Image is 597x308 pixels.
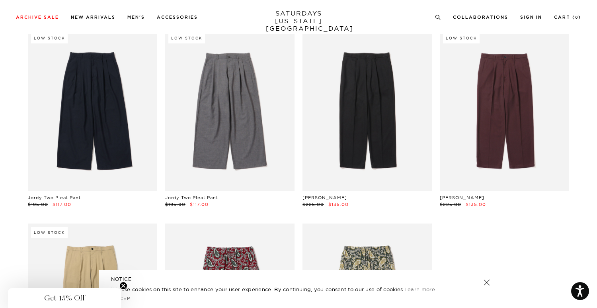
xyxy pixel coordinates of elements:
[165,202,185,207] span: $195.00
[302,202,324,207] span: $225.00
[554,15,581,20] a: Cart (0)
[44,293,85,303] span: Get 15% Off
[111,276,486,283] h5: NOTICE
[8,288,121,308] div: Get 15% OffClose teaser
[404,286,435,292] a: Learn more
[71,15,115,20] a: New Arrivals
[53,202,71,207] span: $117.00
[466,202,486,207] span: $135.00
[111,296,134,301] a: Accept
[266,10,332,32] a: SATURDAYS[US_STATE][GEOGRAPHIC_DATA]
[440,202,461,207] span: $225.00
[28,195,81,200] a: Jordy Two Pleat Pant
[520,15,542,20] a: Sign In
[111,285,458,293] p: We use cookies on this site to enhance your user experience. By continuing, you consent to our us...
[31,32,68,43] div: Low Stock
[440,195,484,200] a: [PERSON_NAME]
[453,15,508,20] a: Collaborations
[28,202,48,207] span: $195.00
[302,195,347,200] a: [PERSON_NAME]
[119,282,127,290] button: Close teaser
[328,202,349,207] span: $135.00
[190,202,209,207] span: $117.00
[575,16,578,20] small: 0
[165,195,218,200] a: Jordy Two Pleat Pant
[16,15,59,20] a: Archive Sale
[157,15,198,20] a: Accessories
[31,227,68,238] div: Low Stock
[443,32,480,43] div: Low Stock
[168,32,205,43] div: Low Stock
[127,15,145,20] a: Men's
